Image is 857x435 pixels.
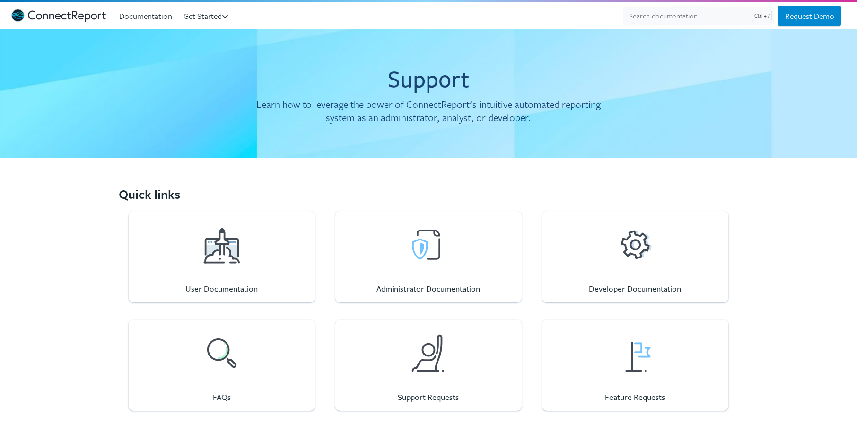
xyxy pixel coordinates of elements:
[376,284,480,294] h4: Administrator Documentation
[119,173,739,203] h3: Quick links
[129,211,315,302] a: User Documentation
[128,63,729,93] h1: Support
[184,8,235,24] a: Get Started
[605,392,665,402] h4: Feature Requests
[589,284,681,294] h4: Developer Documentation
[247,98,610,124] h2: Learn how to leverage the power of ConnectReport's intuitive automated reporting system as an adm...
[11,9,106,22] img: connectreport-logo-dark.svg
[198,392,245,402] h4: FAQs
[119,8,180,24] a: Documentation
[778,6,841,26] a: Request Demo
[185,284,258,294] h4: User Documentation
[623,7,774,25] input: Search documentation...
[129,320,315,411] a: FAQs
[335,211,521,302] a: Administrator Documentation
[398,392,459,402] h4: Support Requests
[335,320,521,411] a: Support Requests
[11,7,106,25] a: ConnectReport Support
[542,320,728,411] a: Feature Requests
[542,211,728,302] a: Developer Documentation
